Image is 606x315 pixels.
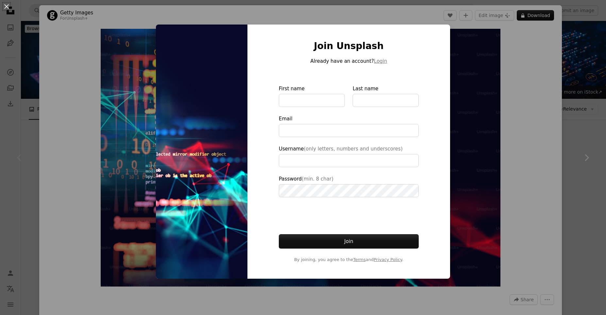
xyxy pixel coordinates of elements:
input: Password(min. 8 char) [279,184,419,197]
label: Email [279,115,419,137]
input: Email [279,124,419,137]
h1: Join Unsplash [279,40,419,52]
label: Last name [353,85,419,107]
input: First name [279,94,345,107]
label: First name [279,85,345,107]
a: Terms [353,257,365,262]
img: premium_photo-1661877737564-3dfd7282efcb [156,25,247,279]
span: (min. 8 char) [302,176,333,182]
a: Privacy Policy [374,257,402,262]
button: Join [279,234,419,249]
span: (only letters, numbers and underscores) [304,146,402,152]
label: Password [279,175,419,197]
button: Login [374,57,387,65]
input: Last name [353,94,419,107]
span: By joining, you agree to the and . [279,256,419,263]
p: Already have an account? [279,57,419,65]
input: Username(only letters, numbers and underscores) [279,154,419,167]
label: Username [279,145,419,167]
